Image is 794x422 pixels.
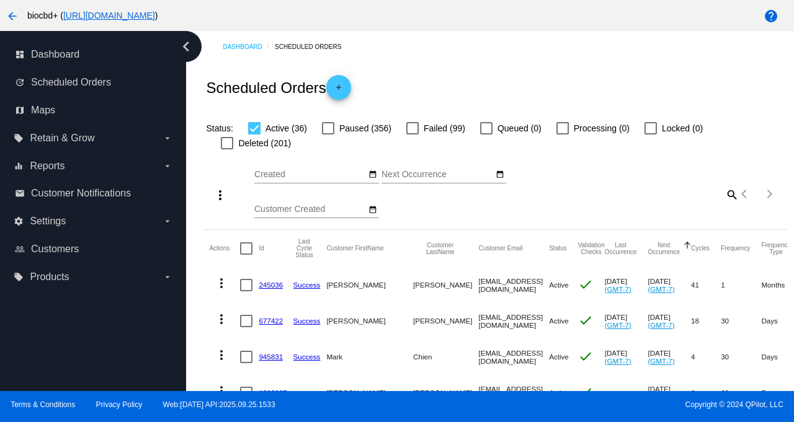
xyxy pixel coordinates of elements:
[605,267,648,303] mat-cell: [DATE]
[326,303,413,339] mat-cell: [PERSON_NAME]
[214,384,229,398] mat-icon: more_vert
[549,389,569,397] span: Active
[176,37,196,56] i: chevron_left
[605,357,631,365] a: (GMT-7)
[413,242,467,255] button: Change sorting for CustomerLastName
[368,170,377,180] mat-icon: date_range
[14,272,24,282] i: local_offer
[605,303,648,339] mat-cell: [DATE]
[339,121,391,136] span: Paused (356)
[326,245,383,252] button: Change sorting for CustomerFirstName
[31,105,55,116] span: Maps
[265,121,307,136] span: Active (36)
[381,170,493,180] input: Next Occurrence
[648,339,691,375] mat-cell: [DATE]
[648,267,691,303] mat-cell: [DATE]
[413,339,478,375] mat-cell: Chien
[413,375,478,411] mat-cell: [PERSON_NAME]
[413,267,478,303] mat-cell: [PERSON_NAME]
[30,133,94,144] span: Retain & Grow
[293,281,321,289] a: Success
[259,317,283,325] a: 677422
[238,136,291,151] span: Deleted (201)
[497,121,542,136] span: Queued (0)
[15,50,25,59] i: dashboard
[761,242,790,255] button: Change sorting for FrequencyType
[206,75,350,100] h2: Scheduled Orders
[163,161,172,171] i: arrow_drop_down
[293,238,316,258] button: Change sorting for LastProcessingCycleId
[648,285,674,293] a: (GMT-7)
[413,303,478,339] mat-cell: [PERSON_NAME]
[478,339,549,375] mat-cell: [EMAIL_ADDRESS][DOMAIN_NAME]
[15,188,25,198] i: email
[648,321,674,329] a: (GMT-7)
[549,245,566,252] button: Change sorting for Status
[496,170,504,180] mat-icon: date_range
[691,375,721,411] mat-cell: 0
[724,185,739,204] mat-icon: search
[163,216,172,226] i: arrow_drop_down
[15,77,25,87] i: update
[605,242,637,255] button: Change sorting for LastOccurrenceUtc
[549,317,569,325] span: Active
[578,313,593,328] mat-icon: check
[691,303,721,339] mat-cell: 18
[5,9,20,24] mat-icon: arrow_back
[549,353,569,361] span: Active
[213,188,228,203] mat-icon: more_vert
[721,339,761,375] mat-cell: 30
[15,105,25,115] i: map
[721,267,761,303] mat-cell: 1
[578,277,593,292] mat-icon: check
[27,11,158,20] span: biocbd+ ( )
[30,216,66,227] span: Settings
[15,45,172,64] a: dashboard Dashboard
[206,123,233,133] span: Status:
[259,245,264,252] button: Change sorting for Id
[721,375,761,411] mat-cell: 60
[478,303,549,339] mat-cell: [EMAIL_ADDRESS][DOMAIN_NAME]
[163,272,172,282] i: arrow_drop_down
[31,77,111,88] span: Scheduled Orders
[30,271,69,283] span: Products
[15,239,172,259] a: people_outline Customers
[326,267,413,303] mat-cell: [PERSON_NAME]
[214,348,229,363] mat-icon: more_vert
[605,321,631,329] a: (GMT-7)
[578,385,593,400] mat-icon: check
[259,353,283,361] a: 945831
[605,285,631,293] a: (GMT-7)
[764,9,778,24] mat-icon: help
[549,281,569,289] span: Active
[63,11,155,20] a: [URL][DOMAIN_NAME]
[478,267,549,303] mat-cell: [EMAIL_ADDRESS][DOMAIN_NAME]
[209,230,240,267] mat-header-cell: Actions
[14,133,24,143] i: local_offer
[163,133,172,143] i: arrow_drop_down
[424,121,465,136] span: Failed (99)
[254,170,366,180] input: Created
[578,230,605,267] mat-header-cell: Validation Checks
[648,303,691,339] mat-cell: [DATE]
[14,216,24,226] i: settings
[293,317,321,325] a: Success
[214,276,229,291] mat-icon: more_vert
[648,375,691,411] mat-cell: [DATE]
[648,242,680,255] button: Change sorting for NextOccurrenceUtc
[163,400,275,409] a: Web:[DATE] API:2025.09.25.1533
[757,182,782,206] button: Next page
[691,267,721,303] mat-cell: 41
[31,188,131,199] span: Customer Notifications
[478,245,522,252] button: Change sorting for CustomerEmail
[254,204,366,214] input: Customer Created
[721,303,761,339] mat-cell: 30
[15,244,25,254] i: people_outline
[11,400,75,409] a: Terms & Conditions
[648,357,674,365] a: (GMT-7)
[293,353,321,361] a: Success
[14,161,24,171] i: equalizer
[31,49,79,60] span: Dashboard
[691,339,721,375] mat-cell: 4
[662,121,703,136] span: Locked (0)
